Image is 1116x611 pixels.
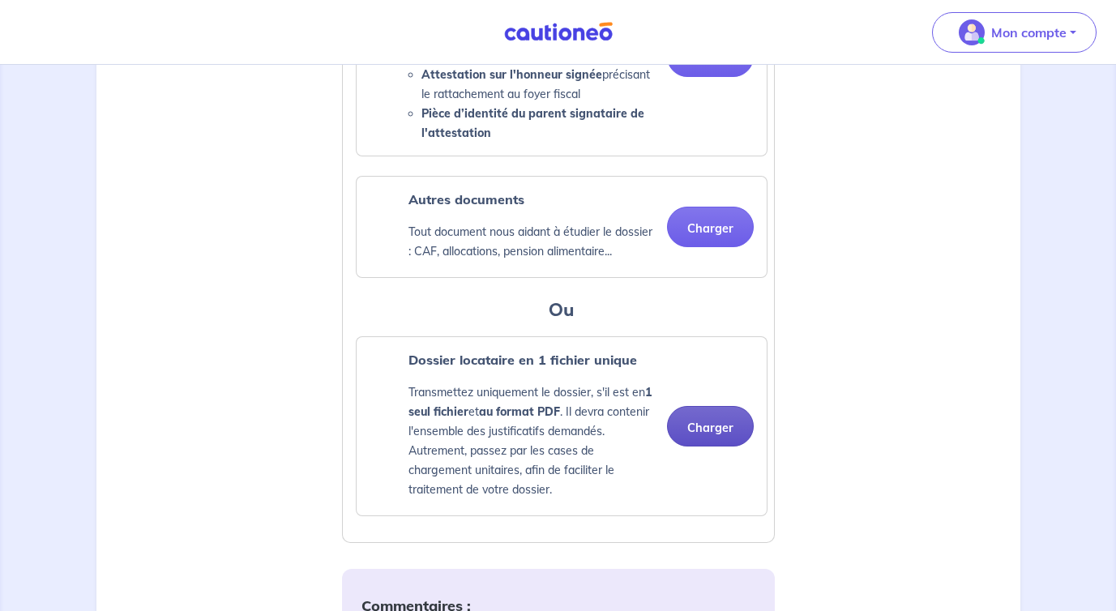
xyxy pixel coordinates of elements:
img: Cautioneo [498,22,619,42]
button: illu_account_valid_menu.svgMon compte [932,12,1097,53]
strong: Dossier locataire en 1 fichier unique [408,352,637,368]
strong: Pièce d’identité du parent signataire de l'attestation [421,106,644,140]
li: précisant le rattachement au foyer fiscal [421,65,654,104]
strong: Autres documents [408,191,524,207]
p: Transmettez uniquement le dossier, s'il est en et . Il devra contenir l'ensemble des justificatif... [408,382,654,499]
div: categoryName: profile, userCategory: cdi-without-trial [356,336,768,516]
button: Charger [667,207,754,247]
button: Charger [667,406,754,446]
strong: Attestation sur l'honneur signée [421,67,602,82]
p: Mon compte [991,23,1067,42]
p: Tout document nous aidant à étudier le dossier : CAF, allocations, pension alimentaire... [408,222,654,261]
img: illu_account_valid_menu.svg [959,19,985,45]
h3: Ou [356,297,768,323]
strong: au format PDF [479,404,560,419]
div: categoryName: other, userCategory: cdi-without-trial [356,176,768,278]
